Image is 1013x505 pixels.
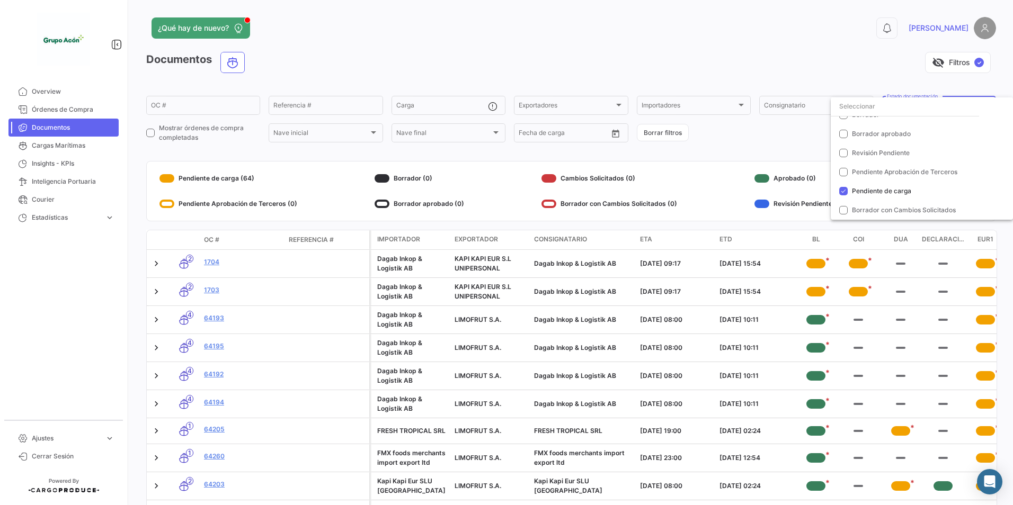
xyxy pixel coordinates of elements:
span: Pendiente de carga [852,187,911,195]
span: Borrador aprobado [852,130,911,138]
input: dropdown search [831,97,979,116]
span: Borrador con Cambios Solicitados [852,206,956,214]
span: Revisión Pendiente [852,149,910,157]
div: Abrir Intercom Messenger [977,469,1002,494]
span: Pendiente Aprobación de Terceros [852,168,957,176]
